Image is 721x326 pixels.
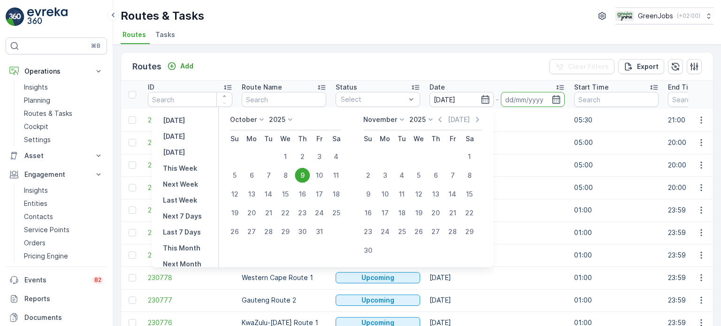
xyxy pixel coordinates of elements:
[574,92,659,107] input: Search
[6,165,107,184] button: Engagement
[24,251,68,261] p: Pricing Engine
[677,12,700,20] p: ( +02:00 )
[24,170,88,179] p: Engagement
[243,130,260,147] th: Monday
[425,176,569,199] td: [DATE]
[24,151,88,160] p: Asset
[445,187,460,202] div: 14
[159,227,205,238] button: Last 7 Days
[363,115,397,124] p: November
[244,168,259,183] div: 6
[341,95,406,104] p: Select
[312,224,327,239] div: 31
[242,273,326,282] p: Western Cape Route 1
[615,11,634,21] img: Green_Jobs_Logo.png
[574,115,659,125] p: 05:30
[278,149,293,164] div: 1
[6,271,107,289] a: Events82
[6,62,107,81] button: Operations
[261,187,276,202] div: 14
[277,130,294,147] th: Wednesday
[549,59,614,74] button: Clear Filters
[6,8,24,26] img: logo
[361,273,394,282] p: Upcoming
[148,92,232,107] input: Search
[329,149,344,164] div: 4
[148,138,232,147] span: 230865
[360,224,376,239] div: 23
[129,139,136,146] div: Toggle Row Selected
[411,187,426,202] div: 12
[269,115,285,124] p: 2025
[461,130,478,147] th: Saturday
[148,250,232,260] span: 230779
[148,273,232,282] a: 230778
[94,276,101,284] p: 82
[148,205,232,215] a: 230781
[20,81,107,94] a: Insights
[24,199,47,208] p: Entities
[328,130,345,147] th: Saturday
[312,187,327,202] div: 17
[668,83,698,92] p: End Time
[261,205,276,220] div: 21
[155,30,175,39] span: Tasks
[20,133,107,146] a: Settings
[411,224,426,239] div: 26
[425,221,569,244] td: [DATE]
[27,8,68,26] img: logo_light-DOdMpM7g.png
[425,154,569,176] td: [DATE]
[278,168,293,183] div: 8
[360,205,376,220] div: 16
[159,115,189,126] button: Yesterday
[377,168,392,183] div: 3
[462,168,477,183] div: 8
[329,205,344,220] div: 25
[462,205,477,220] div: 22
[227,168,242,183] div: 5
[360,168,376,183] div: 2
[129,229,136,236] div: Toggle Row Selected
[425,131,569,154] td: [DATE]
[163,148,185,157] p: [DATE]
[163,180,198,189] p: Next Week
[376,130,393,147] th: Monday
[394,187,409,202] div: 11
[377,187,392,202] div: 10
[20,107,107,120] a: Routes & Tasks
[278,205,293,220] div: 22
[430,83,445,92] p: Date
[311,130,328,147] th: Friday
[129,116,136,124] div: Toggle Row Selected
[20,184,107,197] a: Insights
[24,67,88,76] p: Operations
[329,187,344,202] div: 18
[20,197,107,210] a: Entities
[24,109,72,118] p: Routes & Tasks
[336,272,420,283] button: Upcoming
[312,205,327,220] div: 24
[24,313,103,322] p: Documents
[336,295,420,306] button: Upcoming
[24,238,46,248] p: Orders
[425,199,569,221] td: [DATE]
[242,296,326,305] p: Gauteng Route 2
[244,187,259,202] div: 13
[336,83,357,92] p: Status
[129,296,136,304] div: Toggle Row Selected
[427,130,444,147] th: Thursday
[159,147,189,158] button: Tomorrow
[425,109,569,131] td: [DATE]
[148,228,232,237] a: 230780
[409,115,426,124] p: 2025
[260,130,277,147] th: Tuesday
[428,224,443,239] div: 27
[129,274,136,281] div: Toggle Row Selected
[163,196,197,205] p: Last Week
[20,210,107,223] a: Contacts
[445,205,460,220] div: 21
[159,258,205,270] button: Next Month
[148,115,232,125] a: 230892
